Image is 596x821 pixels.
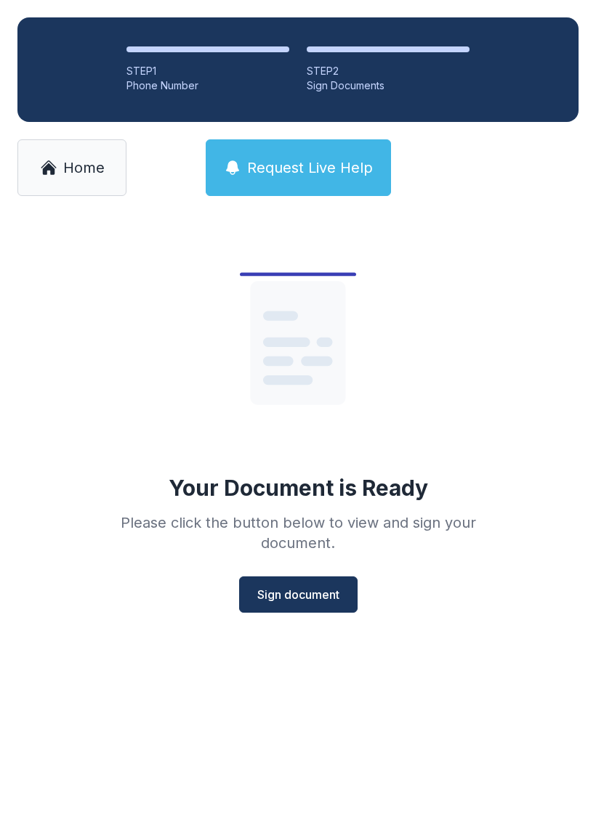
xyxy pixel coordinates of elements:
div: STEP 1 [126,64,289,78]
span: Home [63,158,105,178]
div: Please click the button below to view and sign your document. [89,512,507,553]
span: Sign document [257,586,339,603]
div: Your Document is Ready [169,475,428,501]
span: Request Live Help [247,158,373,178]
div: Sign Documents [307,78,470,93]
div: STEP 2 [307,64,470,78]
div: Phone Number [126,78,289,93]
